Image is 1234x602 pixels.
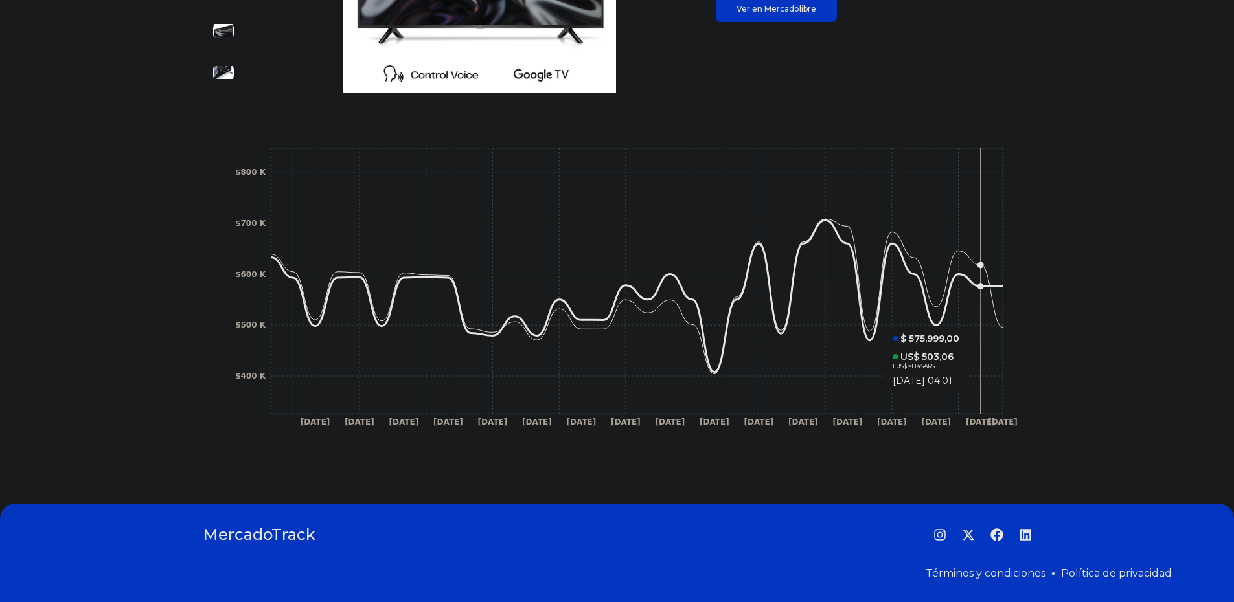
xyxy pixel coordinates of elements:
[235,270,266,279] tspan: $600 K
[566,418,596,427] tspan: [DATE]
[788,418,817,427] tspan: [DATE]
[300,418,330,427] tspan: [DATE]
[965,418,995,427] tspan: [DATE]
[1061,567,1172,579] a: Política de privacidad
[611,418,641,427] tspan: [DATE]
[433,418,463,427] tspan: [DATE]
[213,21,234,41] img: Smart Tv Quint 50 Pulgadas, Sistema Operativo Google Tv
[235,320,266,329] tspan: $500 K
[655,418,685,427] tspan: [DATE]
[213,62,234,83] img: Smart Tv Quint 50 Pulgadas, Sistema Operativo Google Tv
[477,418,507,427] tspan: [DATE]
[203,524,315,545] a: MercadoTrack
[235,372,266,381] tspan: $400 K
[990,528,1003,541] a: Facebook
[235,168,266,177] tspan: $800 K
[700,418,729,427] tspan: [DATE]
[522,418,552,427] tspan: [DATE]
[235,219,266,228] tspan: $700 K
[389,418,418,427] tspan: [DATE]
[1019,528,1032,541] a: LinkedIn
[962,528,975,541] a: Twitter
[921,418,951,427] tspan: [DATE]
[832,418,862,427] tspan: [DATE]
[926,567,1045,579] a: Términos y condiciones
[345,418,374,427] tspan: [DATE]
[988,418,1018,427] tspan: [DATE]
[876,418,906,427] tspan: [DATE]
[744,418,773,427] tspan: [DATE]
[933,528,946,541] a: Instagram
